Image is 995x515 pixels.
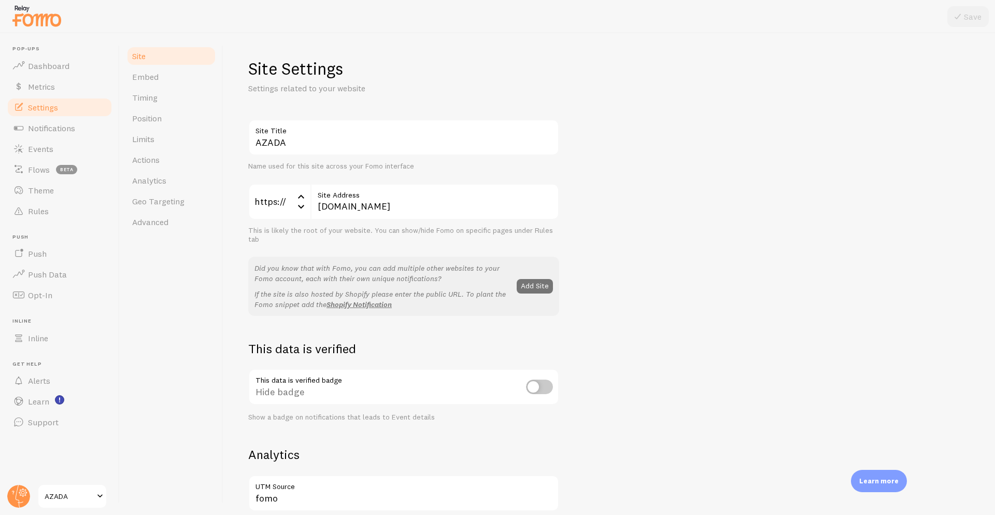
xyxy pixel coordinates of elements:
a: Support [6,412,113,433]
span: Settings [28,102,58,113]
span: Push [12,234,113,241]
span: beta [56,165,77,174]
a: Geo Targeting [126,191,217,212]
label: Site Title [248,119,559,137]
input: myhonestcompany.com [310,184,559,220]
span: Dashboard [28,61,69,71]
span: Pop-ups [12,46,113,52]
span: Inline [12,318,113,325]
span: Events [28,144,53,154]
a: Learn [6,391,113,412]
a: Shopify Notification [326,300,392,309]
a: Push Data [6,264,113,285]
h2: Analytics [248,447,559,463]
a: Advanced [126,212,217,232]
span: Learn [28,396,49,407]
label: Site Address [310,184,559,201]
span: Actions [132,155,160,165]
span: Notifications [28,123,75,133]
a: Position [126,108,217,129]
button: Add Site [517,279,553,294]
img: fomo-relay-logo-orange.svg [11,3,63,29]
span: Theme [28,185,54,196]
a: Analytics [126,170,217,191]
a: Metrics [6,76,113,97]
span: Inline [28,333,48,343]
a: Inline [6,328,113,349]
span: Timing [132,92,158,103]
span: Advanced [132,217,168,227]
span: Metrics [28,81,55,92]
a: AZADA [37,484,107,509]
div: https:// [248,184,310,220]
h2: This data is verified [248,341,559,357]
a: Alerts [6,370,113,391]
p: Learn more [859,476,899,486]
a: Theme [6,180,113,201]
a: Flows beta [6,159,113,180]
a: Events [6,138,113,159]
label: UTM Source [248,475,559,493]
div: Learn more [851,470,907,492]
a: Dashboard [6,55,113,76]
p: Settings related to your website [248,82,497,94]
p: If the site is also hosted by Shopify please enter the public URL. To plant the Fomo snippet add the [254,289,510,310]
span: Position [132,113,162,123]
a: Rules [6,201,113,221]
span: Push Data [28,269,67,280]
div: Show a badge on notifications that leads to Event details [248,413,559,422]
div: Name used for this site across your Fomo interface [248,162,559,171]
span: Limits [132,134,154,144]
a: Timing [126,87,217,108]
a: Push [6,243,113,264]
span: Get Help [12,361,113,368]
span: AZADA [45,490,94,503]
a: Limits [126,129,217,149]
div: This is likely the root of your website. You can show/hide Fomo on specific pages under Rules tab [248,226,559,244]
span: Embed [132,72,159,82]
span: Geo Targeting [132,196,184,206]
a: Site [126,46,217,66]
span: Alerts [28,375,50,386]
a: Notifications [6,118,113,138]
span: Site [132,51,146,61]
span: Push [28,248,47,259]
div: Hide badge [248,369,559,407]
h1: Site Settings [248,58,559,79]
span: Flows [28,164,50,175]
a: Embed [126,66,217,87]
a: Actions [126,149,217,170]
p: Did you know that with Fomo, you can add multiple other websites to your Fomo account, each with ... [254,263,510,284]
span: Opt-In [28,290,52,300]
a: Opt-In [6,285,113,305]
a: Settings [6,97,113,118]
span: Rules [28,206,49,216]
span: Support [28,417,59,427]
svg: <p>Watch New Feature Tutorials!</p> [55,395,64,405]
span: Analytics [132,175,166,186]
